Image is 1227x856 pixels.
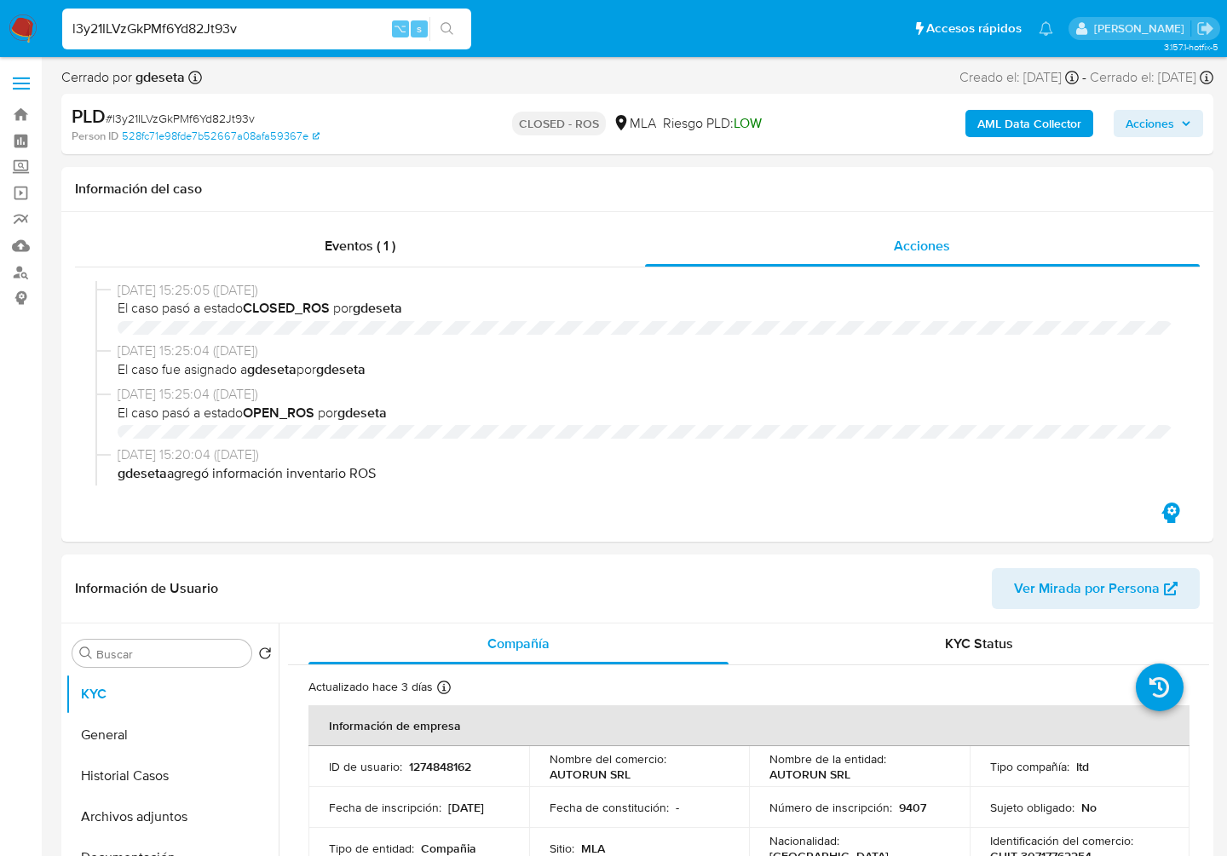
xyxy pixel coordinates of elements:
p: No [1081,800,1097,815]
button: Historial Casos [66,755,279,796]
p: Sitio : [550,841,574,856]
p: ID de usuario : [329,759,402,774]
p: Nombre de la entidad : [769,751,886,767]
p: Nacionalidad : [769,833,839,848]
a: Salir [1196,20,1214,37]
b: OPEN_ROS [243,403,314,422]
span: El caso pasó a estado por [118,299,1172,318]
b: AML Data Collector [977,110,1081,137]
b: gdeseta [132,67,185,87]
button: Acciones [1114,110,1203,137]
b: Person ID [72,129,118,144]
button: Ver Mirada por Persona [992,568,1200,609]
p: jessica.fukman@mercadolibre.com [1094,20,1190,37]
button: Buscar [79,646,93,660]
span: - [1082,68,1086,87]
p: Número de inscripción : [769,800,892,815]
p: ltd [1076,759,1089,774]
div: Cerrado el: [DATE] [1090,68,1213,87]
b: gdeseta [316,359,366,379]
p: Nombre del comercio : [550,751,666,767]
div: Creado el: [DATE] [959,68,1079,87]
p: Tipo compañía : [990,759,1069,774]
p: agregó información inventario ROS [118,464,1172,483]
span: [DATE] 15:25:05 ([DATE]) [118,281,1172,300]
span: Acciones [1126,110,1174,137]
input: Buscar usuario o caso... [62,18,471,40]
button: General [66,715,279,755]
button: Archivos adjuntos [66,796,279,837]
b: gdeseta [353,298,402,318]
button: Volver al orden por defecto [258,646,272,665]
p: MLA [581,841,605,856]
p: Sujeto obligado : [990,800,1074,815]
h1: Información del caso [75,181,1200,198]
button: search-icon [429,17,464,41]
div: MLA [613,114,656,133]
b: gdeseta [337,403,387,422]
span: KYC Status [945,634,1013,653]
p: - [676,800,679,815]
p: AUTORUN SRL [550,767,631,782]
b: CLOSED_ROS [243,298,330,318]
th: Información de empresa [308,705,1190,746]
span: Eventos ( 1 ) [325,236,395,256]
span: Riesgo PLD: [663,114,762,133]
p: Identificación del comercio : [990,833,1133,848]
p: 1274848162 [409,759,471,774]
span: El caso pasó a estado por [118,404,1172,422]
p: Fecha de inscripción : [329,800,441,815]
b: gdeseta [118,463,167,483]
p: AUTORUN SRL [769,767,850,782]
a: Notificaciones [1039,21,1053,36]
button: KYC [66,674,279,715]
p: [DATE] [448,800,484,815]
p: 9407 [899,800,926,815]
h1: Información de Usuario [75,580,218,597]
span: Cerrado por [61,68,185,87]
b: gdeseta [247,359,297,379]
p: Compañia [421,841,476,856]
p: Actualizado hace 3 días [308,679,433,695]
a: 528fc71e98fde7b52667a08afa59367e [122,129,320,144]
span: El caso fue asignado a por [118,360,1172,379]
span: ⌥ [394,20,406,37]
span: [DATE] 15:25:04 ([DATE]) [118,385,1172,404]
button: AML Data Collector [965,110,1093,137]
b: PLD [72,102,106,129]
p: Fecha de constitución : [550,800,669,815]
input: Buscar [96,646,245,662]
span: LOW [734,113,762,133]
span: Acciones [894,236,950,256]
span: Accesos rápidos [926,20,1022,37]
span: [DATE] 15:20:04 ([DATE]) [118,445,1172,464]
span: Compañía [487,634,550,653]
p: Tipo de entidad : [329,841,414,856]
p: CLOSED - ROS [512,112,606,135]
span: # l3y21ILVzGkPMf6Yd82Jt93v [106,110,255,127]
span: Ver Mirada por Persona [1014,568,1160,609]
span: s [417,20,422,37]
span: [DATE] 15:25:04 ([DATE]) [118,342,1172,360]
